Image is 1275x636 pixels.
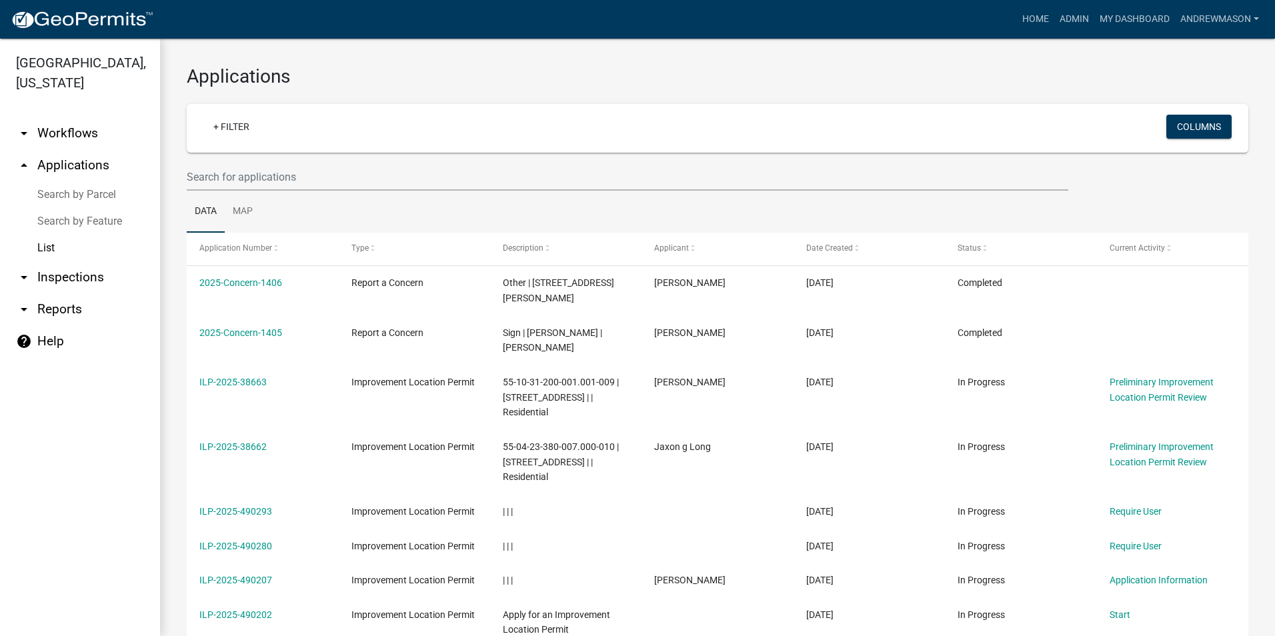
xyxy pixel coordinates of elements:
[16,333,32,349] i: help
[806,441,834,452] span: 10/09/2025
[1110,575,1208,585] a: Application Information
[958,243,981,253] span: Status
[503,327,602,353] span: Sign | Whetstine Rd | John Clark
[958,277,1002,288] span: Completed
[794,233,945,265] datatable-header-cell: Date Created
[199,541,272,551] a: ILP-2025-490280
[806,377,834,387] span: 10/09/2025
[16,269,32,285] i: arrow_drop_down
[1110,243,1165,253] span: Current Activity
[806,541,834,551] span: 10/09/2025
[654,377,726,387] span: Martha malm
[203,115,260,139] a: + Filter
[654,575,726,585] span: Matt Cox
[958,575,1005,585] span: In Progress
[503,377,619,418] span: 55-10-31-200-001.001-009 | 858 CENTENNIAL RD | | Residential
[806,327,834,338] span: 10/09/2025
[199,575,272,585] a: ILP-2025-490207
[199,243,272,253] span: Application Number
[351,277,423,288] span: Report a Concern
[1110,377,1214,403] a: Preliminary Improvement Location Permit Review
[1097,233,1248,265] datatable-header-cell: Current Activity
[351,609,475,620] span: Improvement Location Permit
[503,441,619,483] span: 55-04-23-380-007.000-010 | 3642 WHIPPOORWILL LAKE N DR | | Residential
[806,277,834,288] span: 10/09/2025
[654,441,711,452] span: Jaxon g Long
[654,327,726,338] span: Charlie Wilson
[503,609,610,635] span: Apply for an Improvement Location Permit
[187,191,225,233] a: Data
[1175,7,1264,32] a: AndrewMason
[958,327,1002,338] span: Completed
[16,125,32,141] i: arrow_drop_down
[199,327,282,338] a: 2025-Concern-1405
[187,65,1248,88] h3: Applications
[1094,7,1175,32] a: My Dashboard
[945,233,1096,265] datatable-header-cell: Status
[351,377,475,387] span: Improvement Location Permit
[503,575,513,585] span: | | |
[806,575,834,585] span: 10/09/2025
[199,377,267,387] a: ILP-2025-38663
[351,327,423,338] span: Report a Concern
[654,243,689,253] span: Applicant
[351,441,475,452] span: Improvement Location Permit
[503,541,513,551] span: | | |
[16,157,32,173] i: arrow_drop_up
[1110,441,1214,467] a: Preliminary Improvement Location Permit Review
[351,506,475,517] span: Improvement Location Permit
[1110,541,1162,551] a: Require User
[16,301,32,317] i: arrow_drop_down
[338,233,489,265] datatable-header-cell: Type
[806,243,853,253] span: Date Created
[351,575,475,585] span: Improvement Location Permit
[199,277,282,288] a: 2025-Concern-1406
[1110,609,1130,620] a: Start
[503,506,513,517] span: | | |
[490,233,642,265] datatable-header-cell: Description
[806,506,834,517] span: 10/09/2025
[958,506,1005,517] span: In Progress
[187,233,338,265] datatable-header-cell: Application Number
[958,541,1005,551] span: In Progress
[503,243,543,253] span: Description
[187,163,1068,191] input: Search for applications
[958,377,1005,387] span: In Progress
[1017,7,1054,32] a: Home
[654,277,726,288] span: Charlie Wilson
[958,609,1005,620] span: In Progress
[806,609,834,620] span: 10/09/2025
[351,541,475,551] span: Improvement Location Permit
[199,609,272,620] a: ILP-2025-490202
[958,441,1005,452] span: In Progress
[503,277,614,303] span: Other | 6420 Berean Rd | Kinga Barden
[199,506,272,517] a: ILP-2025-490293
[1110,506,1162,517] a: Require User
[1166,115,1232,139] button: Columns
[225,191,261,233] a: Map
[642,233,793,265] datatable-header-cell: Applicant
[1054,7,1094,32] a: Admin
[351,243,369,253] span: Type
[199,441,267,452] a: ILP-2025-38662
